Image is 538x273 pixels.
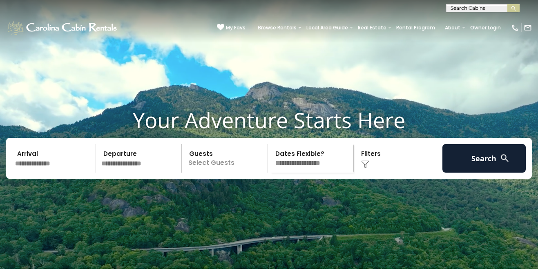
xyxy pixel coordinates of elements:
a: About [441,22,464,33]
img: phone-regular-white.png [511,24,519,32]
a: Owner Login [466,22,505,33]
img: filter--v1.png [361,160,369,169]
h1: Your Adventure Starts Here [6,107,532,133]
a: Rental Program [392,22,439,33]
a: Real Estate [354,22,391,33]
img: White-1-1-2.png [6,20,119,36]
img: mail-regular-white.png [524,24,532,32]
a: My Favs [217,24,246,32]
a: Browse Rentals [254,22,301,33]
img: search-regular-white.png [500,153,510,163]
button: Search [442,144,526,173]
p: Select Guests [184,144,268,173]
a: Local Area Guide [302,22,352,33]
span: My Favs [226,24,246,31]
